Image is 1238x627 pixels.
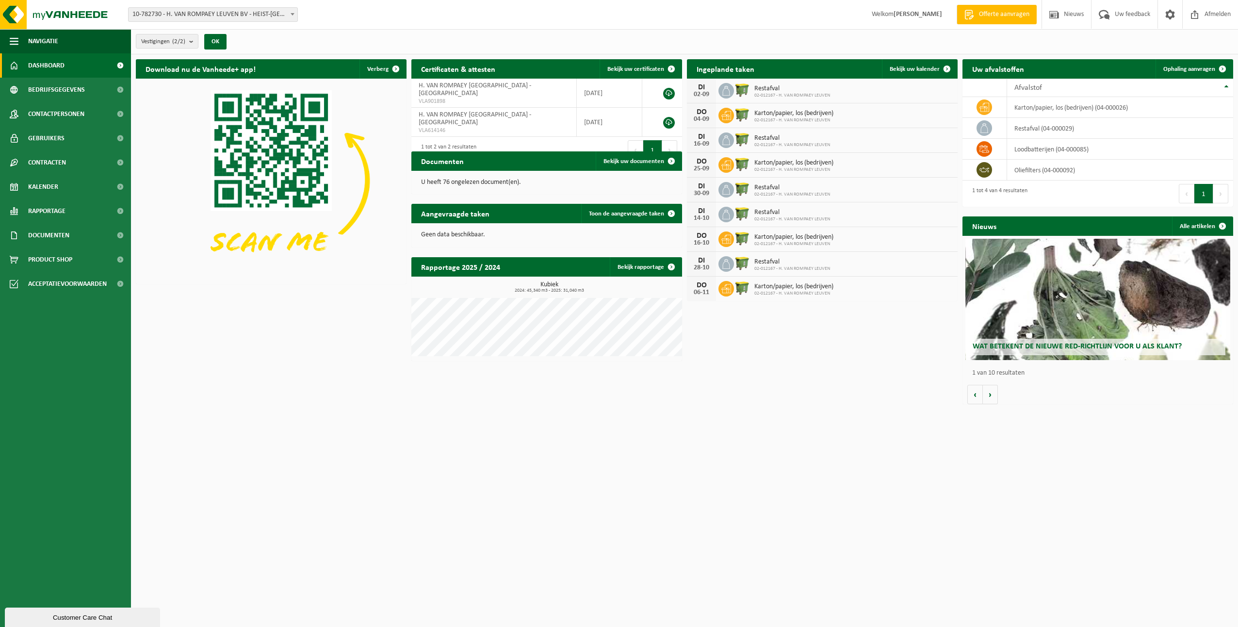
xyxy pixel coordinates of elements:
[1213,184,1228,203] button: Next
[734,131,750,148] img: WB-1100-HPE-GN-50
[600,59,681,79] a: Bekijk uw certificaten
[754,291,833,297] span: 02-012167 - H. VAN ROMPAEY LEUVEN
[1194,184,1213,203] button: 1
[962,59,1034,78] h2: Uw afvalstoffen
[692,83,711,91] div: DI
[28,223,69,247] span: Documenten
[692,108,711,116] div: DO
[973,343,1182,350] span: Wat betekent de nieuwe RED-richtlijn voor u als klant?
[1156,59,1232,79] a: Ophaling aanvragen
[754,110,833,117] span: Karton/papier, los (bedrijven)
[754,159,833,167] span: Karton/papier, los (bedrijven)
[754,85,830,93] span: Restafval
[972,370,1228,377] p: 1 van 10 resultaten
[967,385,983,404] button: Vorige
[754,184,830,192] span: Restafval
[419,98,569,105] span: VLA901898
[754,93,830,99] span: 02-012167 - H. VAN ROMPAEY LEUVEN
[28,29,58,53] span: Navigatie
[603,158,664,165] span: Bekijk uw documenten
[28,247,72,272] span: Product Shop
[692,190,711,197] div: 30-09
[421,179,672,186] p: U heeft 76 ongelezen document(en).
[172,38,185,45] count: (2/2)
[411,204,499,223] h2: Aangevraagde taken
[1007,160,1233,181] td: oliefilters (04-000092)
[419,82,531,97] span: H. VAN ROMPAEY [GEOGRAPHIC_DATA] - [GEOGRAPHIC_DATA]
[359,59,406,79] button: Verberg
[983,385,998,404] button: Volgende
[957,5,1037,24] a: Offerte aanvragen
[1172,216,1232,236] a: Alle artikelen
[754,266,830,272] span: 02-012167 - H. VAN ROMPAEY LEUVEN
[411,151,473,170] h2: Documenten
[367,66,389,72] span: Verberg
[643,140,662,160] button: 1
[419,111,531,126] span: H. VAN ROMPAEY [GEOGRAPHIC_DATA] - [GEOGRAPHIC_DATA]
[692,141,711,148] div: 16-09
[692,264,711,271] div: 28-10
[28,126,65,150] span: Gebruikers
[136,59,265,78] h2: Download nu de Vanheede+ app!
[692,215,711,222] div: 14-10
[754,142,830,148] span: 02-012167 - H. VAN ROMPAEY LEUVEN
[692,158,711,165] div: DO
[692,165,711,172] div: 25-09
[734,82,750,98] img: WB-1100-HPE-GN-50
[577,79,642,108] td: [DATE]
[596,151,681,171] a: Bekijk uw documenten
[692,182,711,190] div: DI
[734,181,750,197] img: WB-1100-HPE-GN-50
[882,59,957,79] a: Bekijk uw kalender
[894,11,942,18] strong: [PERSON_NAME]
[204,34,227,49] button: OK
[734,156,750,172] img: WB-1100-HPE-GN-50
[754,216,830,222] span: 02-012167 - H. VAN ROMPAEY LEUVEN
[1007,97,1233,118] td: karton/papier, los (bedrijven) (04-000026)
[610,257,681,277] a: Bekijk rapportage
[28,53,65,78] span: Dashboard
[692,257,711,264] div: DI
[416,139,476,161] div: 1 tot 2 van 2 resultaten
[28,199,65,223] span: Rapportage
[754,192,830,198] span: 02-012167 - H. VAN ROMPAEY LEUVEN
[754,134,830,142] span: Restafval
[28,150,66,175] span: Contracten
[890,66,940,72] span: Bekijk uw kalender
[734,230,750,247] img: WB-1100-HPE-GN-50
[692,232,711,240] div: DO
[754,233,833,241] span: Karton/papier, los (bedrijven)
[692,240,711,247] div: 16-10
[28,272,107,296] span: Acceptatievoorwaarden
[734,280,750,296] img: WB-1100-HPE-GN-50
[687,59,764,78] h2: Ingeplande taken
[754,283,833,291] span: Karton/papier, los (bedrijven)
[734,205,750,222] img: WB-1100-HPE-GN-50
[692,133,711,141] div: DI
[967,183,1027,204] div: 1 tot 4 van 4 resultaten
[754,209,830,216] span: Restafval
[28,78,85,102] span: Bedrijfsgegevens
[416,288,682,293] span: 2024: 45,340 m3 - 2025: 31,040 m3
[692,207,711,215] div: DI
[128,7,298,22] span: 10-782730 - H. VAN ROMPAEY LEUVEN BV - HEIST-OP-DEN-BERG
[965,239,1231,360] a: Wat betekent de nieuwe RED-richtlijn voor u als klant?
[692,281,711,289] div: DO
[977,10,1032,19] span: Offerte aanvragen
[734,106,750,123] img: WB-1100-HPE-GN-50
[1007,139,1233,160] td: loodbatterijen (04-000085)
[419,127,569,134] span: VLA614146
[577,108,642,137] td: [DATE]
[662,140,677,160] button: Next
[607,66,664,72] span: Bekijk uw certificaten
[754,241,833,247] span: 02-012167 - H. VAN ROMPAEY LEUVEN
[411,257,510,276] h2: Rapportage 2025 / 2024
[734,255,750,271] img: WB-1100-HPE-GN-50
[754,258,830,266] span: Restafval
[1163,66,1215,72] span: Ophaling aanvragen
[416,281,682,293] h3: Kubiek
[1007,118,1233,139] td: restafval (04-000029)
[692,91,711,98] div: 02-09
[754,167,833,173] span: 02-012167 - H. VAN ROMPAEY LEUVEN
